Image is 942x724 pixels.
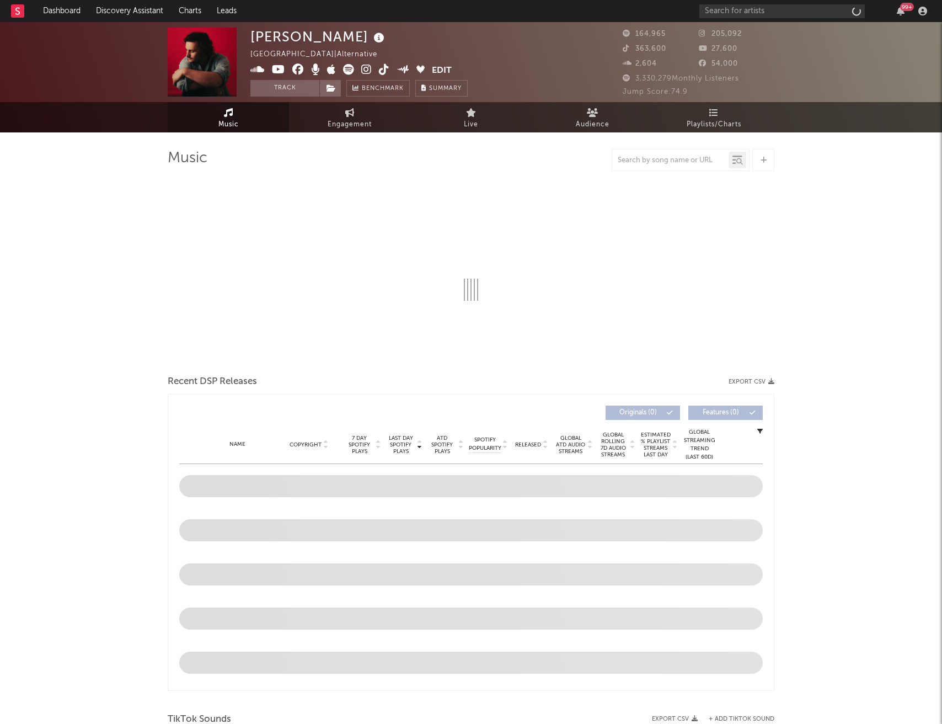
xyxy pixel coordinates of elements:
div: Name [201,440,274,449]
a: Engagement [289,102,410,132]
div: [PERSON_NAME] [250,28,387,46]
a: Playlists/Charts [653,102,774,132]
a: Live [410,102,532,132]
span: ATD Spotify Plays [427,435,457,455]
span: Audience [576,118,609,131]
a: Music [168,102,289,132]
button: Export CSV [729,379,774,385]
span: Benchmark [362,82,404,95]
span: Live [464,118,478,131]
span: 54,000 [699,60,738,67]
input: Search for artists [699,4,865,18]
button: Export CSV [652,716,698,722]
div: Global Streaming Trend (Last 60D) [683,428,716,461]
span: Summary [429,86,462,92]
span: 3,330,279 Monthly Listeners [623,75,739,82]
span: Released [515,441,541,448]
span: Features ( 0 ) [695,409,746,416]
span: Playlists/Charts [687,118,741,131]
span: Global ATD Audio Streams [555,435,586,455]
span: 164,965 [623,30,666,38]
span: 363,600 [623,45,666,52]
a: Audience [532,102,653,132]
button: + Add TikTok Sound [698,716,774,722]
span: Originals ( 0 ) [613,409,663,416]
span: Last Day Spotify Plays [386,435,415,455]
span: Recent DSP Releases [168,375,257,388]
span: Copyright [290,441,322,448]
span: Spotify Popularity [469,436,501,453]
button: + Add TikTok Sound [709,716,774,722]
span: Global Rolling 7D Audio Streams [598,432,628,458]
span: Jump Score: 74.9 [623,88,688,95]
input: Search by song name or URL [612,156,729,165]
div: 99 + [900,3,914,11]
span: Estimated % Playlist Streams Last Day [640,432,671,458]
button: 99+ [897,7,904,15]
span: Music [218,118,239,131]
span: 7 Day Spotify Plays [345,435,374,455]
a: Benchmark [346,80,410,97]
button: Track [250,80,319,97]
button: Edit [432,64,452,78]
span: 205,092 [699,30,742,38]
span: 27,600 [699,45,737,52]
span: 2,604 [623,60,657,67]
span: Engagement [328,118,372,131]
button: Summary [415,80,468,97]
div: [GEOGRAPHIC_DATA] | Alternative [250,48,390,61]
button: Originals(0) [606,406,680,420]
button: Features(0) [688,406,763,420]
